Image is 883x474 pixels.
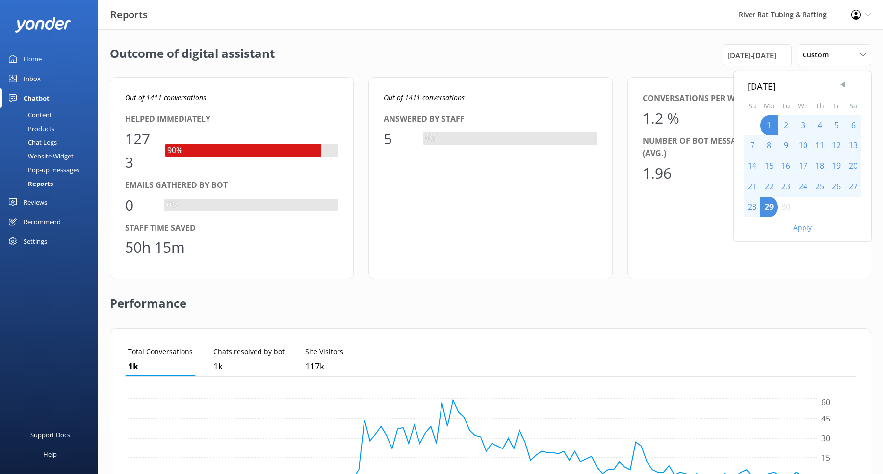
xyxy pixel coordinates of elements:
[794,177,811,197] div: Wed Sep 24 2025
[6,135,98,149] a: Chat Logs
[6,135,57,149] div: Chat Logs
[803,50,834,60] span: Custom
[384,93,465,102] i: Out of 1411 conversations
[128,346,193,357] p: Total Conversations
[643,161,672,185] div: 1.96
[110,7,148,23] h3: Reports
[30,425,70,445] div: Support Docs
[24,192,47,212] div: Reviews
[821,413,830,424] tspan: 45
[793,224,812,231] button: Apply
[6,177,98,190] a: Reports
[384,113,597,126] div: Answered by staff
[794,115,811,136] div: Wed Sep 03 2025
[764,101,774,110] abbr: Monday
[6,163,98,177] a: Pop-up messages
[125,127,155,174] div: 1273
[6,122,98,135] a: Products
[305,359,343,373] p: 117,256
[828,115,845,136] div: Fri Sep 05 2025
[744,197,760,217] div: Sun Sep 28 2025
[821,452,830,463] tspan: 15
[744,177,760,197] div: Sun Sep 21 2025
[125,222,338,235] div: Staff time saved
[128,359,193,373] p: 1,411
[811,115,828,136] div: Thu Sep 04 2025
[811,135,828,156] div: Thu Sep 11 2025
[213,359,285,373] p: 1,273
[213,346,285,357] p: Chats resolved by bot
[110,279,186,318] h2: Performance
[384,127,413,151] div: 5
[305,346,343,357] p: Site Visitors
[125,193,155,217] div: 0
[6,149,98,163] a: Website Widget
[778,156,794,177] div: Tue Sep 16 2025
[748,79,857,93] div: [DATE]
[782,101,790,110] abbr: Tuesday
[845,177,861,197] div: Sat Sep 27 2025
[24,212,61,232] div: Recommend
[643,106,679,130] div: 1.2 %
[423,132,439,145] div: 0%
[794,135,811,156] div: Wed Sep 10 2025
[811,177,828,197] div: Thu Sep 25 2025
[828,135,845,156] div: Fri Sep 12 2025
[794,156,811,177] div: Wed Sep 17 2025
[748,101,756,110] abbr: Sunday
[744,135,760,156] div: Sun Sep 07 2025
[125,236,185,259] div: 50h 15m
[643,135,856,160] div: Number of bot messages per conversation (avg.)
[24,88,50,108] div: Chatbot
[43,445,57,464] div: Help
[798,101,808,110] abbr: Wednesday
[838,80,848,90] span: Previous Month
[6,108,98,122] a: Content
[6,122,54,135] div: Products
[760,135,778,156] div: Mon Sep 08 2025
[778,197,794,217] div: Tue Sep 30 2025
[6,163,79,177] div: Pop-up messages
[24,49,42,69] div: Home
[821,433,830,444] tspan: 30
[24,232,47,251] div: Settings
[125,93,206,102] i: Out of 1411 conversations
[760,115,778,136] div: Mon Sep 01 2025
[828,156,845,177] div: Fri Sep 19 2025
[833,101,840,110] abbr: Friday
[6,149,74,163] div: Website Widget
[760,156,778,177] div: Mon Sep 15 2025
[760,197,778,217] div: Mon Sep 29 2025
[744,156,760,177] div: Sun Sep 14 2025
[125,179,338,192] div: Emails gathered by bot
[845,135,861,156] div: Sat Sep 13 2025
[164,199,180,211] div: 0%
[816,101,824,110] abbr: Thursday
[727,50,776,61] span: [DATE] - [DATE]
[760,177,778,197] div: Mon Sep 22 2025
[845,156,861,177] div: Sat Sep 20 2025
[24,69,41,88] div: Inbox
[15,17,71,33] img: yonder-white-logo.png
[845,115,861,136] div: Sat Sep 06 2025
[821,397,830,408] tspan: 60
[6,108,52,122] div: Content
[828,177,845,197] div: Fri Sep 26 2025
[778,115,794,136] div: Tue Sep 02 2025
[778,177,794,197] div: Tue Sep 23 2025
[643,92,856,105] div: Conversations per website visitor
[110,44,275,66] h2: Outcome of digital assistant
[6,177,53,190] div: Reports
[125,113,338,126] div: Helped immediately
[849,101,857,110] abbr: Saturday
[811,156,828,177] div: Thu Sep 18 2025
[778,135,794,156] div: Tue Sep 09 2025
[165,144,185,157] div: 90%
